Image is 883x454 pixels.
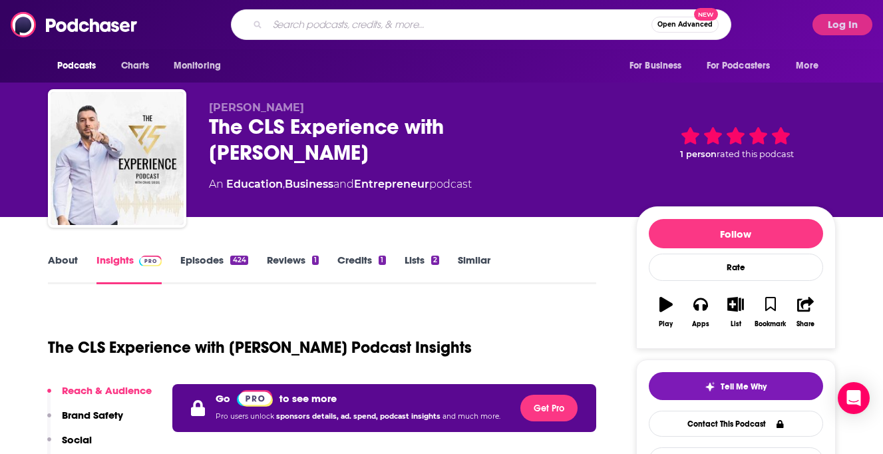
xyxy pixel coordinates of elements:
span: New [694,8,718,21]
h1: The CLS Experience with [PERSON_NAME] Podcast Insights [48,338,472,357]
div: Open Intercom Messenger [838,382,870,414]
a: Similar [458,254,490,284]
button: Log In [812,14,872,35]
button: open menu [48,53,114,79]
span: Charts [121,57,150,75]
div: Rate [649,254,823,281]
div: 1 personrated this podcast [636,101,836,184]
img: tell me why sparkle [705,381,715,392]
div: Search podcasts, credits, & more... [231,9,731,40]
p: Reach & Audience [62,384,152,397]
a: Reviews1 [267,254,319,284]
button: Bookmark [753,288,788,336]
a: Lists2 [405,254,439,284]
button: open menu [787,53,835,79]
div: List [731,320,741,328]
span: [PERSON_NAME] [209,101,304,114]
button: Brand Safety [47,409,123,433]
span: Monitoring [174,57,221,75]
img: Podchaser Pro [237,390,273,407]
a: Business [285,178,333,190]
span: Podcasts [57,57,96,75]
a: Entrepreneur [354,178,429,190]
a: About [48,254,78,284]
a: Pro website [237,389,273,407]
span: , [283,178,285,190]
button: Share [788,288,822,336]
button: Apps [683,288,718,336]
p: to see more [279,392,337,405]
span: and [333,178,354,190]
div: Share [796,320,814,328]
a: InsightsPodchaser Pro [96,254,162,284]
div: Bookmark [755,320,786,328]
button: Get Pro [520,395,578,421]
p: Pro users unlock and much more. [216,407,500,427]
img: Podchaser Pro [139,256,162,266]
a: Education [226,178,283,190]
span: For Business [629,57,682,75]
span: 1 person [680,149,717,159]
button: Reach & Audience [47,384,152,409]
div: Apps [692,320,709,328]
span: For Podcasters [707,57,771,75]
button: List [718,288,753,336]
button: Play [649,288,683,336]
span: Open Advanced [657,21,713,28]
span: sponsors details, ad. spend, podcast insights [276,412,442,421]
button: Follow [649,219,823,248]
a: Episodes424 [180,254,248,284]
p: Social [62,433,92,446]
div: 2 [431,256,439,265]
a: Credits1 [337,254,385,284]
button: tell me why sparkleTell Me Why [649,372,823,400]
input: Search podcasts, credits, & more... [267,14,651,35]
span: rated this podcast [717,149,794,159]
span: Tell Me Why [721,381,767,392]
a: Charts [112,53,158,79]
div: An podcast [209,176,472,192]
button: open menu [698,53,790,79]
a: Contact This Podcast [649,411,823,437]
div: Play [659,320,673,328]
button: Open AdvancedNew [651,17,719,33]
p: Brand Safety [62,409,123,421]
div: 424 [230,256,248,265]
button: open menu [164,53,238,79]
div: 1 [312,256,319,265]
p: Go [216,392,230,405]
img: The CLS Experience with Craig Siegel [51,92,184,225]
div: 1 [379,256,385,265]
button: open menu [620,53,699,79]
span: More [796,57,818,75]
img: Podchaser - Follow, Share and Rate Podcasts [11,12,138,37]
